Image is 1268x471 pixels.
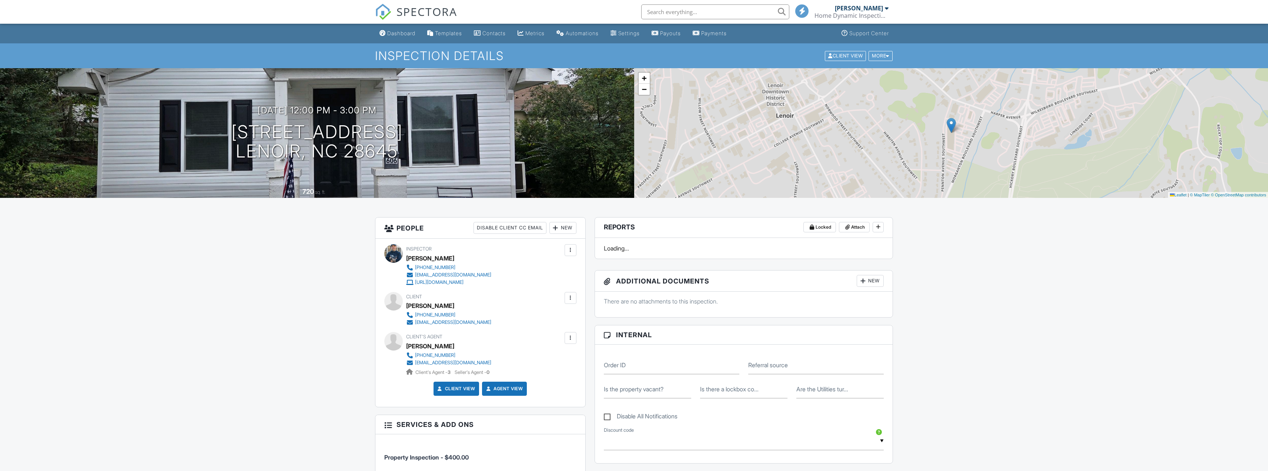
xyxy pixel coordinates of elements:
div: [EMAIL_ADDRESS][DOMAIN_NAME] [415,272,491,278]
h3: Additional Documents [595,271,893,292]
span: SPECTORA [397,4,457,19]
a: Leaflet [1170,193,1187,197]
div: Payouts [660,30,681,36]
div: Settings [618,30,640,36]
span: + [642,73,646,83]
div: [EMAIL_ADDRESS][DOMAIN_NAME] [415,360,491,366]
div: Contacts [482,30,506,36]
span: Client's Agent - [415,369,452,375]
h3: People [375,218,585,239]
div: 720 [302,188,314,195]
div: [URL][DOMAIN_NAME] [415,279,464,285]
label: Are the Utilities turned on? [796,385,848,393]
label: Is there a lockbox code for the property? [700,385,759,393]
a: [PHONE_NUMBER] [406,264,491,271]
span: | [1188,193,1189,197]
a: Payments [690,27,730,40]
a: Support Center [839,27,892,40]
a: [URL][DOMAIN_NAME] [406,279,491,286]
div: New [857,275,884,287]
a: Payouts [649,27,684,40]
a: Client View [824,53,868,58]
a: [EMAIL_ADDRESS][DOMAIN_NAME] [406,271,491,279]
a: Automations (Basic) [553,27,602,40]
img: Marker [947,118,956,133]
div: [PHONE_NUMBER] [415,352,455,358]
a: [PHONE_NUMBER] [406,311,491,319]
a: [EMAIL_ADDRESS][DOMAIN_NAME] [406,359,491,366]
a: Templates [424,27,465,40]
input: Is there a lockbox code for the property? [700,380,787,398]
div: [EMAIL_ADDRESS][DOMAIN_NAME] [415,319,491,325]
div: [PERSON_NAME] [406,300,454,311]
a: Contacts [471,27,509,40]
strong: 3 [448,369,451,375]
a: Zoom in [639,73,650,84]
a: Metrics [515,27,548,40]
a: Settings [608,27,643,40]
div: [PERSON_NAME] [406,253,454,264]
h3: Services & Add ons [375,415,585,434]
input: Is the property vacant? [604,380,691,398]
li: Service: Property Inspection [384,440,576,467]
span: Seller's Agent - [455,369,489,375]
label: Disable All Notifications [604,413,678,422]
a: [PERSON_NAME] [406,341,454,352]
label: Discount code [604,427,634,434]
a: Client View [436,385,475,392]
a: [PHONE_NUMBER] [406,352,491,359]
div: [PHONE_NUMBER] [415,265,455,271]
span: Property Inspection - $400.00 [384,454,469,461]
div: Metrics [525,30,545,36]
h3: [DATE] 12:00 pm - 3:00 pm [258,105,377,115]
label: Is the property vacant? [604,385,663,393]
div: Client View [825,51,866,61]
span: Client's Agent [406,334,442,339]
span: Inspector [406,246,432,252]
div: New [549,222,576,234]
div: Payments [701,30,727,36]
div: Disable Client CC Email [474,222,546,234]
label: Referral source [748,361,788,369]
a: © OpenStreetMap contributors [1211,193,1266,197]
h1: Inspection Details [375,49,893,62]
a: Dashboard [377,27,418,40]
a: [EMAIL_ADDRESS][DOMAIN_NAME] [406,319,491,326]
div: Support Center [849,30,889,36]
span: Client [406,294,422,299]
span: sq. ft. [315,189,325,195]
strong: 0 [486,369,489,375]
div: Dashboard [387,30,415,36]
div: [PERSON_NAME] [835,4,883,12]
img: The Best Home Inspection Software - Spectora [375,4,391,20]
a: SPECTORA [375,10,457,26]
input: Search everything... [641,4,789,19]
h1: [STREET_ADDRESS] Lenoir, NC 28645 [231,122,403,162]
input: Are the Utilities turned on? [796,380,884,398]
div: Home Dynamic Inspections [814,12,889,19]
p: There are no attachments to this inspection. [604,297,884,305]
div: Templates [435,30,462,36]
div: Automations [566,30,599,36]
a: Agent View [485,385,523,392]
div: More [869,51,893,61]
label: Order ID [604,361,626,369]
a: © MapTiler [1190,193,1210,197]
span: − [642,84,646,94]
a: Zoom out [639,84,650,95]
div: [PHONE_NUMBER] [415,312,455,318]
h3: Internal [595,325,893,345]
